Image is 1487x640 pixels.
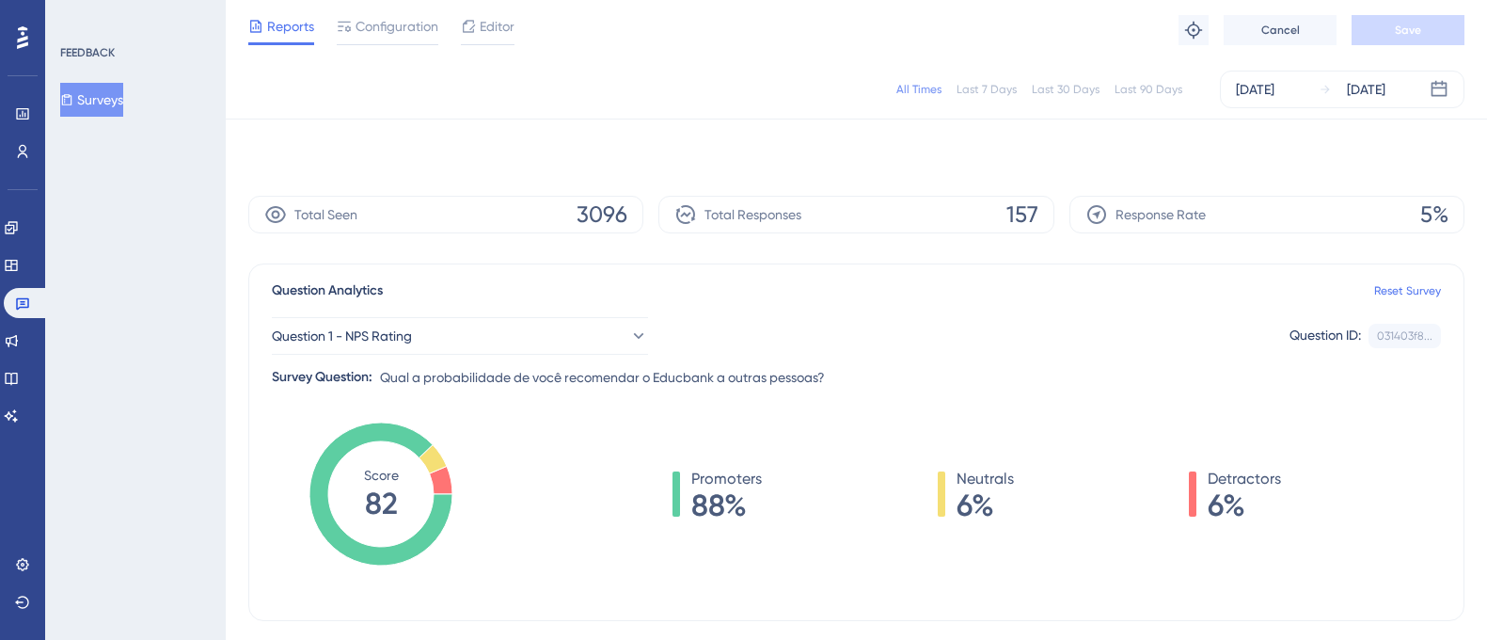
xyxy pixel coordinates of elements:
[267,15,314,38] span: Reports
[1420,200,1448,230] span: 5%
[1224,15,1337,45] button: Cancel
[1032,82,1099,97] div: Last 30 Days
[1115,203,1206,226] span: Response Rate
[480,15,514,38] span: Editor
[1208,490,1281,520] span: 6%
[1352,15,1464,45] button: Save
[1347,78,1385,101] div: [DATE]
[957,82,1017,97] div: Last 7 Days
[691,468,762,490] span: Promoters
[294,203,357,226] span: Total Seen
[365,486,398,521] tspan: 82
[60,45,115,60] div: FEEDBACK
[1006,200,1038,230] span: 157
[1374,283,1441,298] a: Reset Survey
[957,490,1014,520] span: 6%
[60,83,123,117] button: Surveys
[1261,23,1300,38] span: Cancel
[577,200,627,230] span: 3096
[896,82,941,97] div: All Times
[380,366,825,389] span: Qual a probabilidade de você recomendar o Educbank a outras pessoas?
[272,317,648,355] button: Question 1 - NPS Rating
[1395,23,1421,38] span: Save
[1208,468,1281,490] span: Detractors
[1289,324,1361,348] div: Question ID:
[704,203,801,226] span: Total Responses
[272,280,383,302] span: Question Analytics
[1115,82,1182,97] div: Last 90 Days
[691,490,762,520] span: 88%
[272,366,372,389] div: Survey Question:
[1236,78,1274,101] div: [DATE]
[364,468,399,483] tspan: Score
[272,325,412,347] span: Question 1 - NPS Rating
[1377,328,1432,344] div: 031403f8...
[356,15,438,38] span: Configuration
[957,468,1014,490] span: Neutrals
